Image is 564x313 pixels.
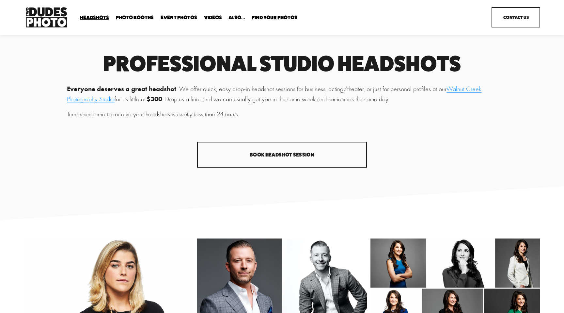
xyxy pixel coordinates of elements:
span: Photo Booths [116,15,154,20]
a: folder dropdown [228,14,245,21]
h1: Professional Studio Headshots [67,54,497,74]
strong: $300 [147,95,162,103]
img: Two Dudes Photo | Headshots, Portraits &amp; Photo Booths [24,6,69,29]
span: Headshots [80,15,109,20]
a: folder dropdown [116,14,154,21]
p: . We offer quick, easy drop-in headshot sessions for business, acting/theater, or just for person... [67,84,497,104]
strong: Everyone deserves a great headshot [67,85,176,93]
span: Find Your Photos [252,15,297,20]
a: Videos [204,14,222,21]
a: folder dropdown [80,14,109,21]
a: Event Photos [161,14,197,21]
p: Turnaround time to receive your headshots is . [67,109,497,119]
a: folder dropdown [252,14,297,21]
a: Contact Us [492,7,540,27]
span: Also... [228,15,245,20]
a: Walnut Creek Photography Studio [67,85,481,103]
em: usually less than 24 hours [175,110,238,118]
a: Book Headshot Session [197,142,367,168]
